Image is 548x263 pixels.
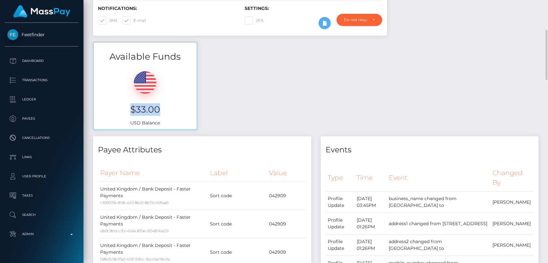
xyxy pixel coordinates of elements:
td: 042909 [266,210,306,238]
small: db0c7e1d-c3f3-45de-875e-2f048116a531 [100,229,169,233]
p: Cancellations [7,133,76,143]
a: Dashboard [5,53,79,69]
td: Profile Update [326,191,354,213]
th: Payer Name [98,164,208,182]
p: User Profile [7,172,76,181]
h4: Payee Attributes [98,144,306,156]
h4: Events [326,144,534,156]
a: Ledger [5,91,79,107]
td: Profile Update [326,213,354,234]
label: 2FA [245,16,264,25]
label: E-mail [122,16,146,25]
td: Sort code [208,182,266,210]
button: Do not require [336,14,382,26]
h3: $33.00 [98,103,192,116]
h3: Available Funds [93,50,197,63]
td: address2 changed from [GEOGRAPHIC_DATA] to [387,234,490,256]
small: f38b0c58-f0a3-432f-92bc-3bc45ac9b4fa [100,257,170,261]
p: Search [7,210,76,220]
a: Payees [5,111,79,127]
span: Feetfinder [5,32,79,38]
td: [PERSON_NAME] [490,213,534,234]
p: Links [7,152,76,162]
td: Sort code [208,210,266,238]
a: Transactions [5,72,79,88]
th: Changed By [490,164,534,191]
h6: Settings: [245,6,382,11]
small: c390037e-8118-4cf2-8b22-8b72c149faa9 [100,200,169,205]
h6: Notifications: [98,6,235,11]
th: Value [266,164,306,182]
img: USD.png [134,71,156,94]
p: Admin [7,229,76,239]
th: Event [387,164,490,191]
th: Time [354,164,387,191]
p: Transactions [7,75,76,85]
td: [DATE] 03:45PM [354,191,387,213]
th: Label [208,164,266,182]
a: Search [5,207,79,223]
div: USD Balance [93,63,197,130]
p: Payees [7,114,76,123]
td: [PERSON_NAME] [490,191,534,213]
p: Dashboard [7,56,76,66]
td: [PERSON_NAME] [490,234,534,256]
td: Profile Update [326,234,354,256]
p: Taxes [7,191,76,200]
td: address1 changed from [STREET_ADDRESS] [387,213,490,234]
td: [DATE] 01:26PM [354,234,387,256]
th: Type [326,164,354,191]
a: Taxes [5,188,79,204]
a: User Profile [5,168,79,184]
a: Cancellations [5,130,79,146]
p: Ledger [7,95,76,104]
label: SMS [98,16,117,25]
td: United Kingdom / Bank Deposit - Faster Payments [98,210,208,238]
td: business_name changed from [GEOGRAPHIC_DATA] to [387,191,490,213]
td: 042909 [266,182,306,210]
img: MassPay Logo [13,5,70,18]
td: United Kingdom / Bank Deposit - Faster Payments [98,182,208,210]
a: Admin [5,226,79,242]
td: [DATE] 01:26PM [354,213,387,234]
div: Do not require [344,17,367,22]
a: Links [5,149,79,165]
img: Feetfinder [7,29,18,40]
